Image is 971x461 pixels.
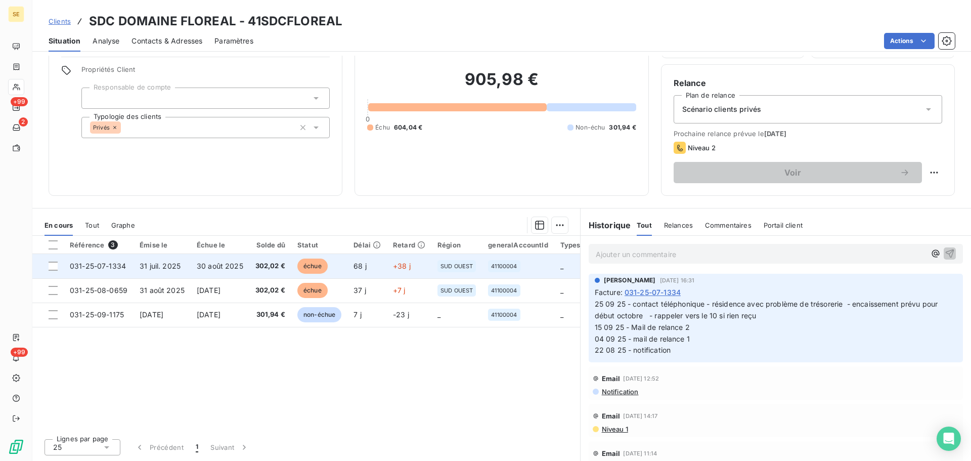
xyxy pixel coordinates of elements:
[297,307,341,322] span: non-échue
[255,285,285,296] span: 302,02 €
[45,221,73,229] span: En cours
[190,437,204,458] button: 1
[491,312,517,318] span: 41100004
[111,221,135,229] span: Graphe
[131,36,202,46] span: Contacts & Adresses
[81,65,330,79] span: Propriétés Client
[560,310,563,319] span: _
[204,437,255,458] button: Suivant
[140,310,163,319] span: [DATE]
[297,259,328,274] span: échue
[89,12,342,30] h3: SDC DOMAINE FLOREAL - 41SDCFLOREAL
[214,36,253,46] span: Paramètres
[128,437,190,458] button: Précédent
[255,261,285,271] span: 302,02 €
[393,286,406,295] span: +7 j
[602,412,621,420] span: Email
[674,130,942,138] span: Prochaine relance prévue le
[682,104,761,114] span: Scénario clients privés
[602,374,621,383] span: Email
[393,262,411,270] span: +38 j
[884,33,935,49] button: Actions
[440,287,473,294] span: SUD OUEST
[674,77,942,89] h6: Relance
[140,262,181,270] span: 31 juil. 2025
[623,413,657,419] span: [DATE] 14:17
[560,241,632,249] div: Types de contentieux
[437,241,476,249] div: Région
[440,263,473,269] span: SUD OUEST
[90,94,98,103] input: Ajouter une valeur
[49,36,80,46] span: Situation
[375,123,390,132] span: Échu
[70,286,127,295] span: 031-25-08-0659
[354,286,366,295] span: 37 j
[560,262,563,270] span: _
[11,348,28,357] span: +99
[664,221,693,229] span: Relances
[601,388,639,396] span: Notification
[93,36,119,46] span: Analyse
[70,262,126,270] span: 031-25-07-1334
[437,310,440,319] span: _
[93,124,110,131] span: Privés
[623,375,659,382] span: [DATE] 12:52
[637,221,652,229] span: Tout
[11,97,28,106] span: +99
[140,286,185,295] span: 31 août 2025
[140,241,185,249] div: Émise le
[53,442,62,452] span: 25
[354,262,367,270] span: 68 j
[19,117,28,127] span: 2
[85,221,99,229] span: Tout
[354,310,361,319] span: 7 j
[197,286,220,295] span: [DATE]
[255,310,285,320] span: 301,94 €
[576,123,605,132] span: Non-échu
[297,241,341,249] div: Statut
[674,162,922,183] button: Voir
[108,240,117,249] span: 3
[197,241,243,249] div: Échue le
[354,241,381,249] div: Délai
[70,240,127,249] div: Référence
[764,130,787,138] span: [DATE]
[255,241,285,249] div: Solde dû
[394,123,422,132] span: 604,04 €
[393,241,425,249] div: Retard
[297,283,328,298] span: échue
[197,262,243,270] span: 30 août 2025
[705,221,752,229] span: Commentaires
[560,286,563,295] span: _
[660,277,695,283] span: [DATE] 16:31
[595,287,623,298] span: Facture :
[491,263,517,269] span: 41100004
[49,17,71,25] span: Clients
[937,427,961,451] div: Open Intercom Messenger
[601,425,628,433] span: Niveau 1
[623,450,657,456] span: [DATE] 11:14
[196,442,198,452] span: 1
[602,449,621,457] span: Email
[581,219,631,231] h6: Historique
[197,310,220,319] span: [DATE]
[70,310,124,319] span: 031-25-09-1175
[8,6,24,22] div: SE
[121,123,129,132] input: Ajouter une valeur
[49,16,71,26] a: Clients
[367,69,636,100] h2: 905,98 €
[686,169,900,177] span: Voir
[366,115,370,123] span: 0
[609,123,636,132] span: 301,94 €
[764,221,803,229] span: Portail client
[8,439,24,455] img: Logo LeanPay
[393,310,409,319] span: -23 j
[625,287,681,298] span: 031-25-07-1334
[491,287,517,294] span: 41100004
[604,276,656,285] span: [PERSON_NAME]
[488,241,548,249] div: generalAccountId
[688,144,716,152] span: Niveau 2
